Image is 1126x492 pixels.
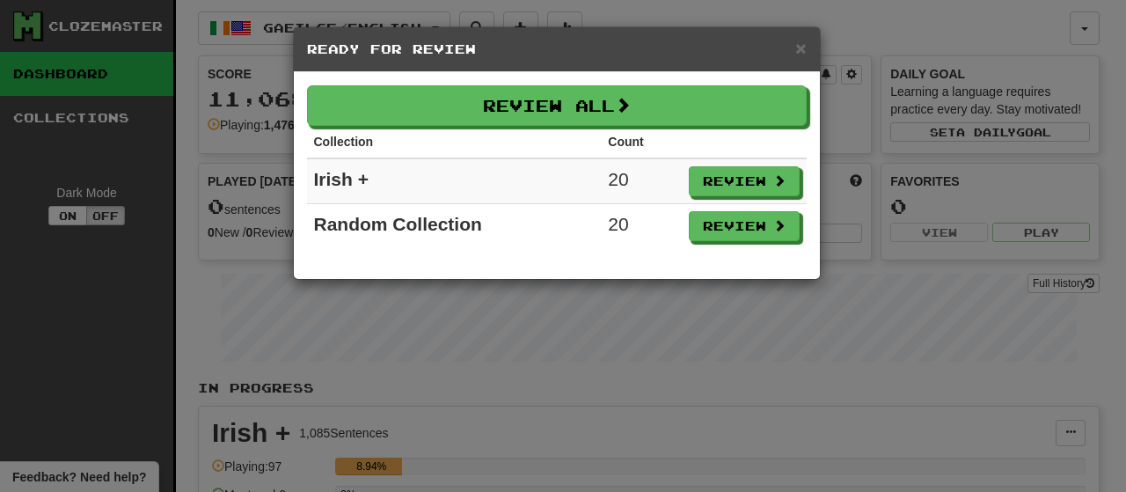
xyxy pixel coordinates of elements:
[601,126,681,158] th: Count
[307,204,602,249] td: Random Collection
[307,158,602,204] td: Irish +
[689,211,800,241] button: Review
[601,158,681,204] td: 20
[689,166,800,196] button: Review
[307,40,807,58] h5: Ready for Review
[795,38,806,58] span: ×
[307,126,602,158] th: Collection
[307,85,807,126] button: Review All
[795,39,806,57] button: Close
[601,204,681,249] td: 20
